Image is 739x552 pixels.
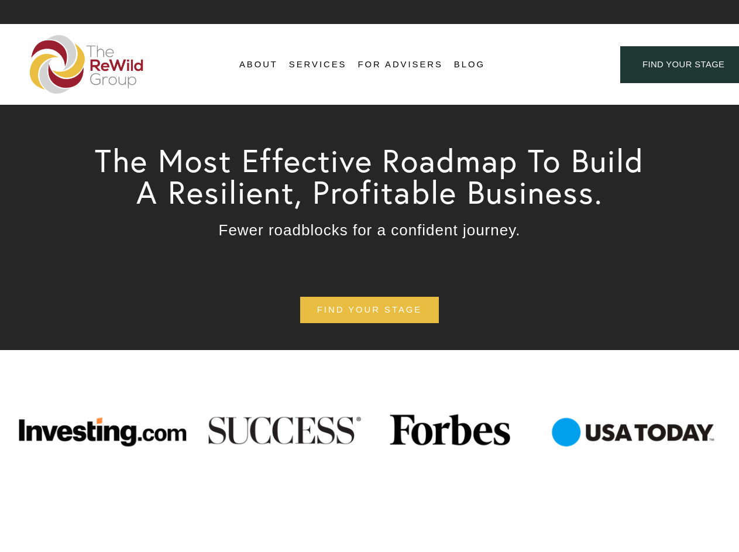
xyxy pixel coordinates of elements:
img: The ReWild Group [30,35,145,94]
span: Fewer roadblocks for a confident journey. [219,221,521,239]
span: The Most Effective Roadmap To Build A Resilient, Profitable Business. [95,140,654,212]
span: About [239,57,278,73]
span: Services [289,57,347,73]
a: Blog [454,56,485,74]
a: For Advisers [358,56,442,74]
a: find your stage [300,297,439,323]
a: folder dropdown [239,56,278,74]
a: folder dropdown [289,56,347,74]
